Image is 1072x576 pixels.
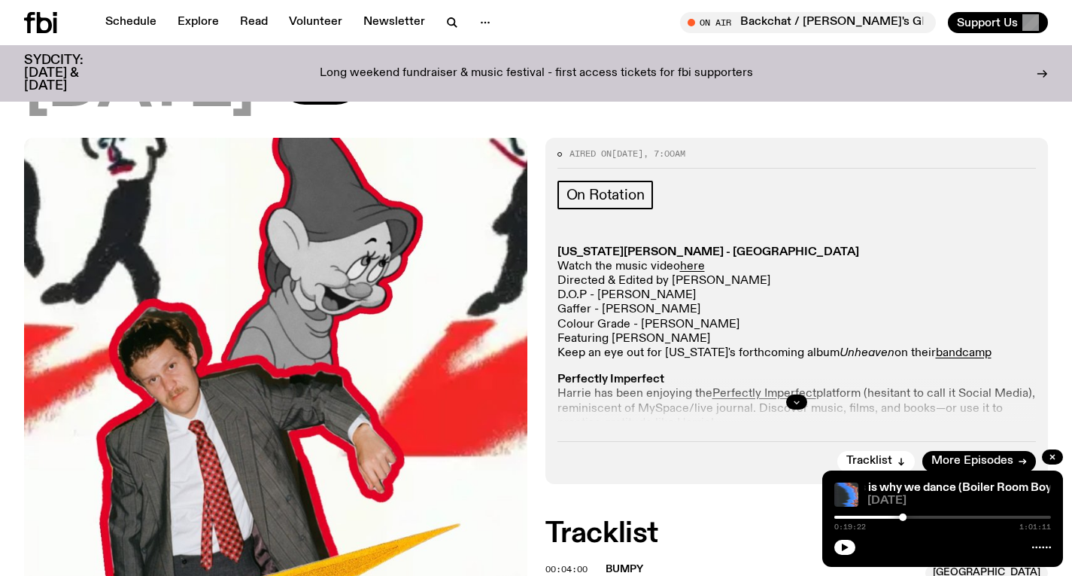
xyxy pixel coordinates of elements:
span: On Rotation [566,187,645,203]
span: 1:01:11 [1019,523,1051,531]
a: Read [231,12,277,33]
a: More Episodes [922,451,1036,472]
a: here [680,261,705,273]
span: Aired on [569,148,612,160]
a: Volunteer [280,12,351,33]
button: Tracklist [837,451,915,472]
em: Unheaven [840,347,894,359]
span: [DATE] [612,148,643,160]
a: Schedule [96,12,166,33]
h2: Tracklist [545,520,1049,547]
p: Harrie has been enjoying the platform (hesitant to call it Social Media), reminiscent of MySpace/... [557,373,1037,474]
p: Long weekend fundraiser & music festival - first access tickets for fbi supporters [320,67,753,81]
button: On AirBackchat / [PERSON_NAME]'s Ghost Train, Death of Journalists in [GEOGRAPHIC_DATA], A welcom... [680,12,936,33]
span: Tracklist [846,456,892,467]
p: Watch the music video Directed & Edited by [PERSON_NAME] D.O.P - [PERSON_NAME] Gaffer - [PERSON_N... [557,245,1037,361]
h3: SYDCITY: [DATE] & [DATE] [24,54,120,93]
button: 00:04:00 [545,565,588,574]
span: 0:19:22 [834,523,866,531]
a: On Rotation [557,181,654,209]
img: A spectral view of a waveform, warped and glitched [834,483,858,507]
span: More Episodes [931,456,1013,467]
span: [DATE] [867,495,1051,507]
strong: [US_STATE][PERSON_NAME] - [GEOGRAPHIC_DATA] [557,246,859,258]
a: bandcamp [936,347,992,359]
span: 00:04:00 [545,563,588,575]
button: Support Us [948,12,1048,33]
a: Newsletter [354,12,434,33]
span: [DATE] [24,52,254,120]
a: Explore [169,12,228,33]
span: , 7:00am [643,148,685,160]
span: Support Us [957,16,1018,29]
strong: Perfectly Imperfect [557,373,664,386]
span: Bumpy [606,564,643,574]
